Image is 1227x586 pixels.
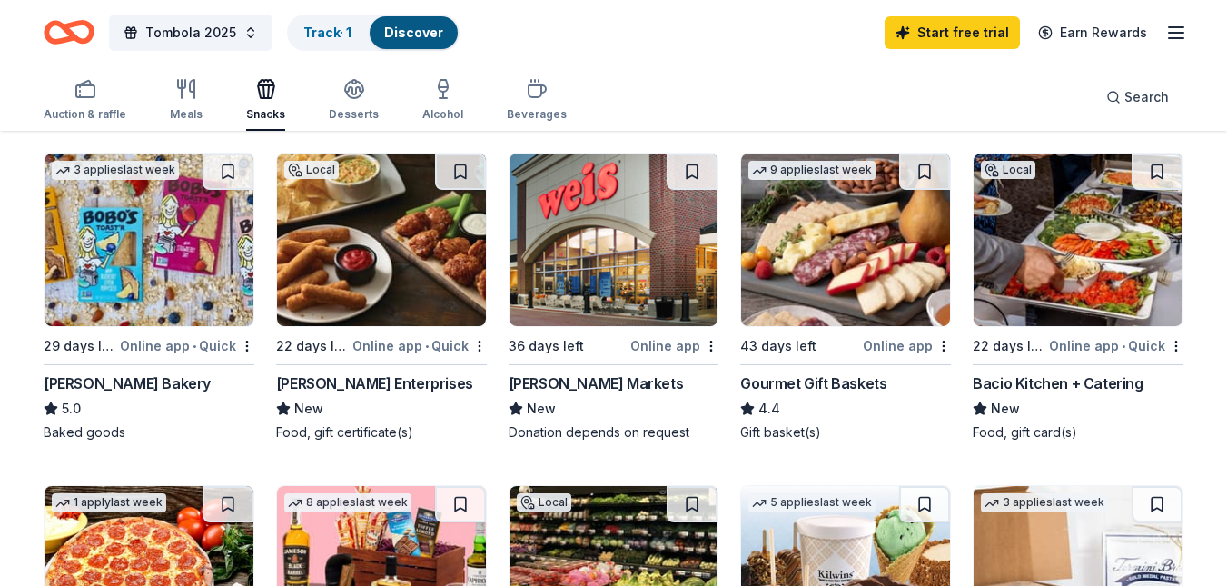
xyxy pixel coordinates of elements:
div: Food, gift certificate(s) [276,423,487,442]
div: 29 days left [44,335,116,357]
span: • [425,339,429,353]
a: Image for Gourmet Gift Baskets9 applieslast week43 days leftOnline appGourmet Gift Baskets4.4Gift... [740,153,951,442]
img: Image for Bobo's Bakery [45,154,253,326]
img: Image for Gourmet Gift Baskets [741,154,950,326]
div: Online app [863,334,951,357]
span: New [527,398,556,420]
div: Bacio Kitchen + Catering [973,372,1143,394]
div: 5 applies last week [748,493,876,512]
div: Donation depends on request [509,423,719,442]
div: 9 applies last week [748,161,876,180]
button: Auction & raffle [44,71,126,131]
div: Desserts [329,107,379,122]
button: Alcohol [422,71,463,131]
img: Image for Weis Markets [510,154,718,326]
div: [PERSON_NAME] Enterprises [276,372,473,394]
div: Gourmet Gift Baskets [740,372,886,394]
div: Food, gift card(s) [973,423,1183,442]
div: 3 applies last week [52,161,179,180]
div: 3 applies last week [981,493,1108,512]
div: Gift basket(s) [740,423,951,442]
div: Meals [170,107,203,122]
button: Tombola 2025 [109,15,272,51]
div: Online app Quick [352,334,487,357]
div: 43 days left [740,335,816,357]
div: Local [981,161,1035,179]
div: 36 days left [509,335,584,357]
img: Image for Bacio Kitchen + Catering [974,154,1182,326]
div: Baked goods [44,423,254,442]
button: Meals [170,71,203,131]
a: Home [44,11,94,54]
a: Track· 1 [303,25,351,40]
div: [PERSON_NAME] Markets [509,372,684,394]
a: Start free trial [885,16,1020,49]
div: Alcohol [422,107,463,122]
div: Local [284,161,339,179]
a: Image for Bobo's Bakery3 applieslast week29 days leftOnline app•Quick[PERSON_NAME] Bakery5.0Baked... [44,153,254,442]
a: Discover [384,25,443,40]
div: 22 days left [276,335,349,357]
div: 22 days left [973,335,1045,357]
button: Desserts [329,71,379,131]
span: 4.4 [758,398,780,420]
div: Online app Quick [120,334,254,357]
button: Track· 1Discover [287,15,460,51]
span: Search [1124,86,1169,108]
div: Local [517,493,571,512]
span: • [193,339,196,353]
span: • [1122,339,1125,353]
span: Tombola 2025 [145,22,236,44]
div: [PERSON_NAME] Bakery [44,372,211,394]
a: Earn Rewards [1027,16,1158,49]
button: Search [1092,79,1183,115]
div: Online app [630,334,718,357]
div: Auction & raffle [44,107,126,122]
span: New [294,398,323,420]
div: 8 applies last week [284,493,411,512]
a: Image for Bacio Kitchen + CateringLocal22 days leftOnline app•QuickBacio Kitchen + CateringNewFoo... [973,153,1183,442]
div: Online app Quick [1049,334,1183,357]
a: Image for Weis Markets36 days leftOnline app[PERSON_NAME] MarketsNewDonation depends on request [509,153,719,442]
button: Beverages [507,71,567,131]
img: Image for Doherty Enterprises [277,154,486,326]
button: Snacks [246,71,285,131]
span: New [991,398,1020,420]
div: Beverages [507,107,567,122]
span: 5.0 [62,398,81,420]
div: 1 apply last week [52,493,166,512]
div: Snacks [246,107,285,122]
a: Image for Doherty EnterprisesLocal22 days leftOnline app•Quick[PERSON_NAME] EnterprisesNewFood, g... [276,153,487,442]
